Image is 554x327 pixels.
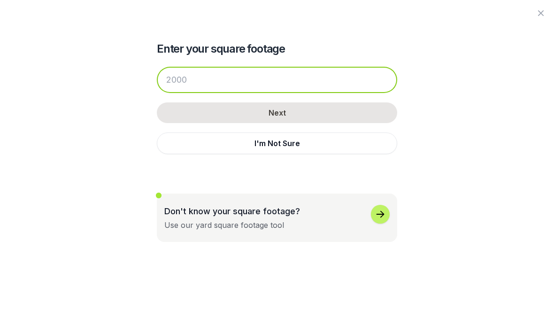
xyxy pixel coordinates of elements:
[157,67,397,93] input: 2000
[157,132,397,154] button: I'm Not Sure
[157,102,397,123] button: Next
[164,205,300,218] p: Don't know your square footage?
[164,219,284,231] div: Use our yard square footage tool
[157,41,397,56] h2: Enter your square footage
[157,194,397,242] button: Don't know your square footage?Use our yard square footage tool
